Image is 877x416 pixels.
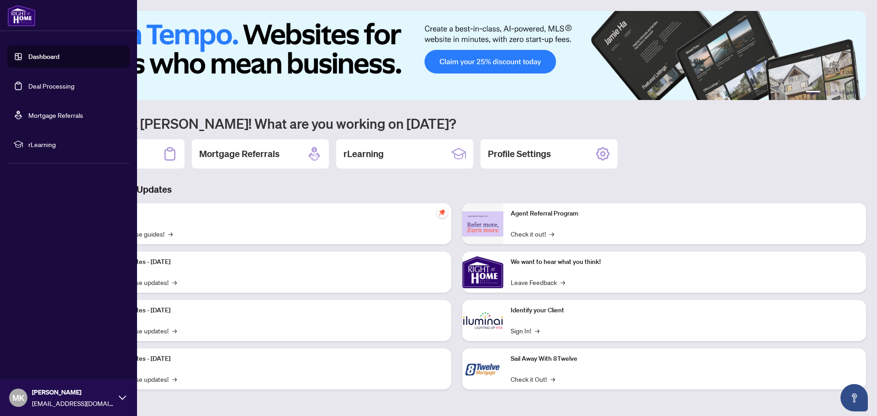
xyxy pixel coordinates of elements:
h1: Welcome back [PERSON_NAME]! What are you working on [DATE]? [48,115,866,132]
a: Mortgage Referrals [28,111,83,119]
p: Platform Updates - [DATE] [96,354,444,364]
span: → [549,229,554,239]
p: Agent Referral Program [511,209,859,219]
span: [PERSON_NAME] [32,387,114,397]
button: 6 [853,91,857,95]
img: Identify your Client [462,300,503,341]
p: Sail Away With 8Twelve [511,354,859,364]
a: Dashboard [28,53,59,61]
img: logo [7,5,36,26]
p: Platform Updates - [DATE] [96,305,444,316]
a: Check it Out!→ [511,374,555,384]
img: We want to hear what you think! [462,252,503,293]
button: 3 [831,91,835,95]
span: MK [12,391,25,404]
p: Self-Help [96,209,444,219]
h3: Brokerage & Industry Updates [48,183,866,196]
a: Sign In!→ [511,326,539,336]
span: → [172,326,177,336]
p: Platform Updates - [DATE] [96,257,444,267]
span: → [172,374,177,384]
button: 2 [824,91,828,95]
button: 5 [846,91,850,95]
span: → [550,374,555,384]
img: Agent Referral Program [462,211,503,237]
img: Slide 0 [48,11,866,100]
h2: Mortgage Referrals [199,147,280,160]
a: Check it out!→ [511,229,554,239]
button: 4 [839,91,842,95]
span: [EMAIL_ADDRESS][DOMAIN_NAME] [32,398,114,408]
p: Identify your Client [511,305,859,316]
p: We want to hear what you think! [511,257,859,267]
button: Open asap [840,384,868,411]
span: rLearning [28,139,123,149]
a: Deal Processing [28,82,74,90]
a: Leave Feedback→ [511,277,565,287]
h2: rLearning [343,147,384,160]
button: 1 [806,91,820,95]
span: pushpin [437,207,448,218]
img: Sail Away With 8Twelve [462,348,503,390]
span: → [535,326,539,336]
span: → [172,277,177,287]
span: → [560,277,565,287]
span: → [168,229,173,239]
h2: Profile Settings [488,147,551,160]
